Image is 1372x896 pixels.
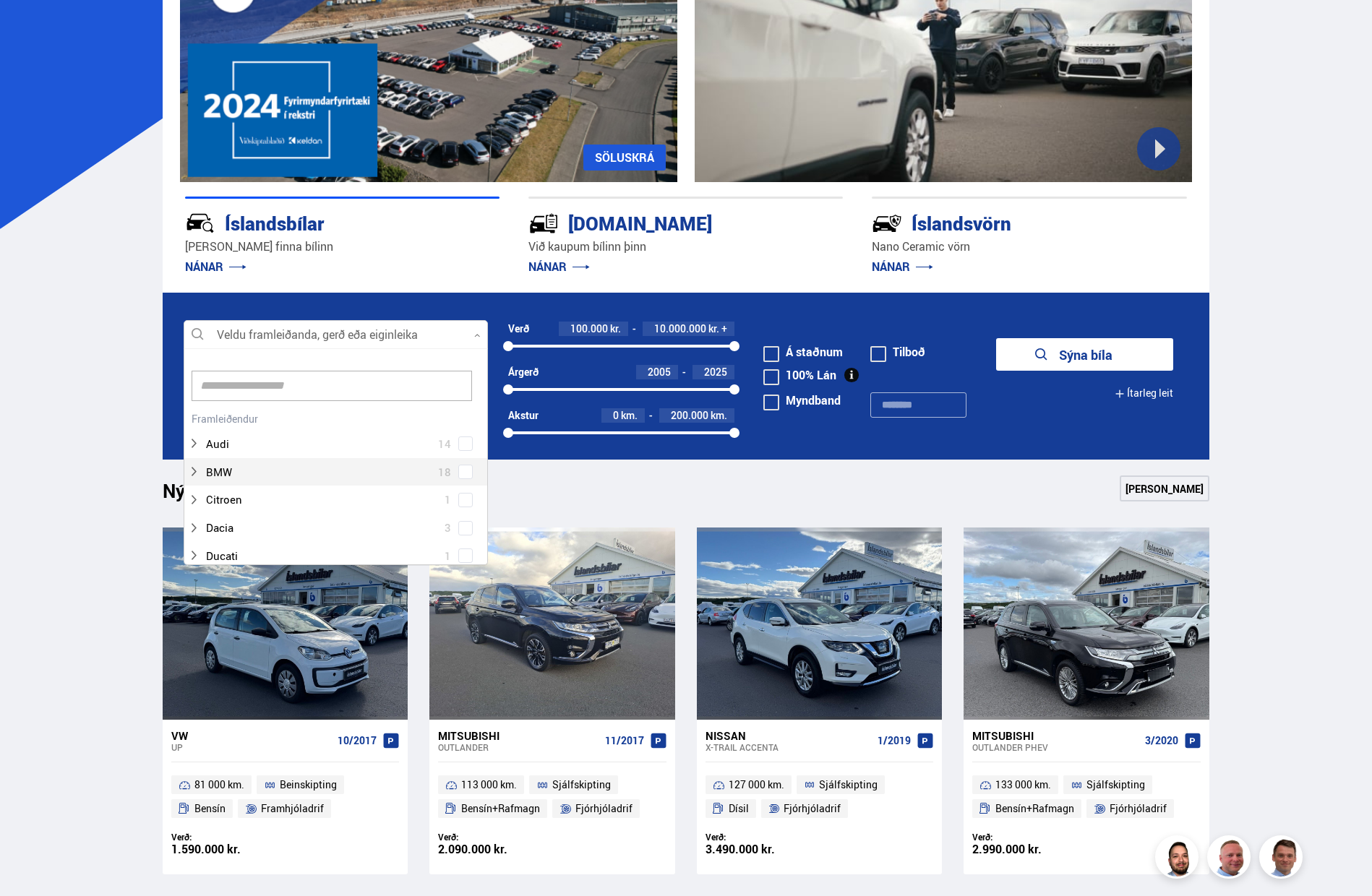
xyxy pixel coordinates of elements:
img: FbJEzSuNWCJXmdc-.webp [1261,837,1305,881]
a: VW Up 10/2017 81 000 km. Beinskipting Bensín Framhjóladrif Verð: 1.590.000 kr. [163,720,408,874]
a: NÁNAR [528,259,590,275]
span: 1 [445,489,451,510]
img: JRvxyua_JYH6wB4c.svg [185,208,215,238]
a: [PERSON_NAME] [1120,475,1209,501]
div: Akstur [508,410,539,421]
span: Bensín [194,800,226,817]
a: SÖLUSKRÁ [583,145,666,171]
div: 3.490.000 kr. [706,843,820,856]
span: 1 [445,546,451,567]
span: 2025 [704,365,727,379]
span: 1/2019 [878,735,911,746]
div: Nissan [706,729,872,742]
span: Sjálfskipting [1086,776,1145,793]
button: Ítarleg leit [1115,377,1173,410]
span: 3/2020 [1145,735,1178,746]
div: Outlander PHEV [972,742,1139,752]
span: 113 000 km. [461,776,517,793]
div: Verð: [171,832,286,843]
h1: Nýtt á skrá [163,480,278,510]
div: Verð: [972,832,1086,843]
span: Fjórhjóladrif [575,800,633,817]
a: Mitsubishi Outlander 11/2017 113 000 km. Sjálfskipting Bensín+Rafmagn Fjórhjóladrif Verð: 2.090.0... [429,720,674,874]
span: Beinskipting [280,776,337,793]
span: Dísil [729,800,749,817]
div: Up [171,742,332,752]
a: NÁNAR [185,259,246,275]
a: NÁNAR [872,259,933,275]
label: Á staðnum [763,346,843,358]
div: VW [171,729,332,742]
div: [DOMAIN_NAME] [528,210,792,235]
a: Mitsubishi Outlander PHEV 3/2020 133 000 km. Sjálfskipting Bensín+Rafmagn Fjórhjóladrif Verð: 2.9... [964,720,1209,874]
span: Sjálfskipting [819,776,878,793]
img: siFngHWaQ9KaOqBr.png [1209,837,1253,881]
img: nhp88E3Fdnt1Opn2.png [1157,837,1201,881]
span: km. [621,410,638,421]
div: Árgerð [508,366,539,378]
span: 18 [438,462,451,483]
p: Nano Ceramic vörn [872,238,1186,255]
div: Mitsubishi [972,729,1139,742]
span: kr. [610,323,621,335]
p: Við kaupum bílinn þinn [528,238,843,255]
img: -Svtn6bYgwAsiwNX.svg [872,208,902,238]
span: 10.000.000 [654,322,706,335]
button: Open LiveChat chat widget [12,6,55,49]
div: Íslandsbílar [185,210,448,235]
p: [PERSON_NAME] finna bílinn [185,238,500,255]
span: 133 000 km. [995,776,1051,793]
label: Myndband [763,395,841,406]
span: 127 000 km. [729,776,784,793]
img: tr5P-W3DuiFaO7aO.svg [528,208,559,238]
span: Bensín+Rafmagn [995,800,1074,817]
span: 2005 [648,365,671,379]
span: 200.000 [671,408,708,422]
div: 2.990.000 kr. [972,843,1086,856]
div: Outlander [438,742,599,752]
span: 81 000 km. [194,776,244,793]
div: 2.090.000 kr. [438,843,552,856]
span: Framhjóladrif [261,800,324,817]
div: Verð: [438,832,552,843]
div: 1.590.000 kr. [171,843,286,856]
span: Sjálfskipting [552,776,611,793]
a: Nissan X-Trail ACCENTA 1/2019 127 000 km. Sjálfskipting Dísil Fjórhjóladrif Verð: 3.490.000 kr. [697,720,942,874]
span: kr. [708,323,719,335]
span: Bensín+Rafmagn [461,800,540,817]
label: 100% Lán [763,369,836,381]
div: Mitsubishi [438,729,599,742]
span: km. [711,410,727,421]
div: X-Trail ACCENTA [706,742,872,752]
span: Fjórhjóladrif [784,800,841,817]
span: 10/2017 [338,735,377,746]
div: Verð [508,323,529,335]
span: 3 [445,517,451,538]
span: 11/2017 [605,735,644,746]
div: Íslandsvörn [872,210,1135,235]
button: Sýna bíla [996,338,1173,371]
div: Verð: [706,832,820,843]
span: + [721,323,727,335]
span: Fjórhjóladrif [1110,800,1167,817]
span: 100.000 [570,322,608,335]
label: Tilboð [870,346,925,358]
span: 0 [613,408,619,422]
span: 14 [438,434,451,455]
